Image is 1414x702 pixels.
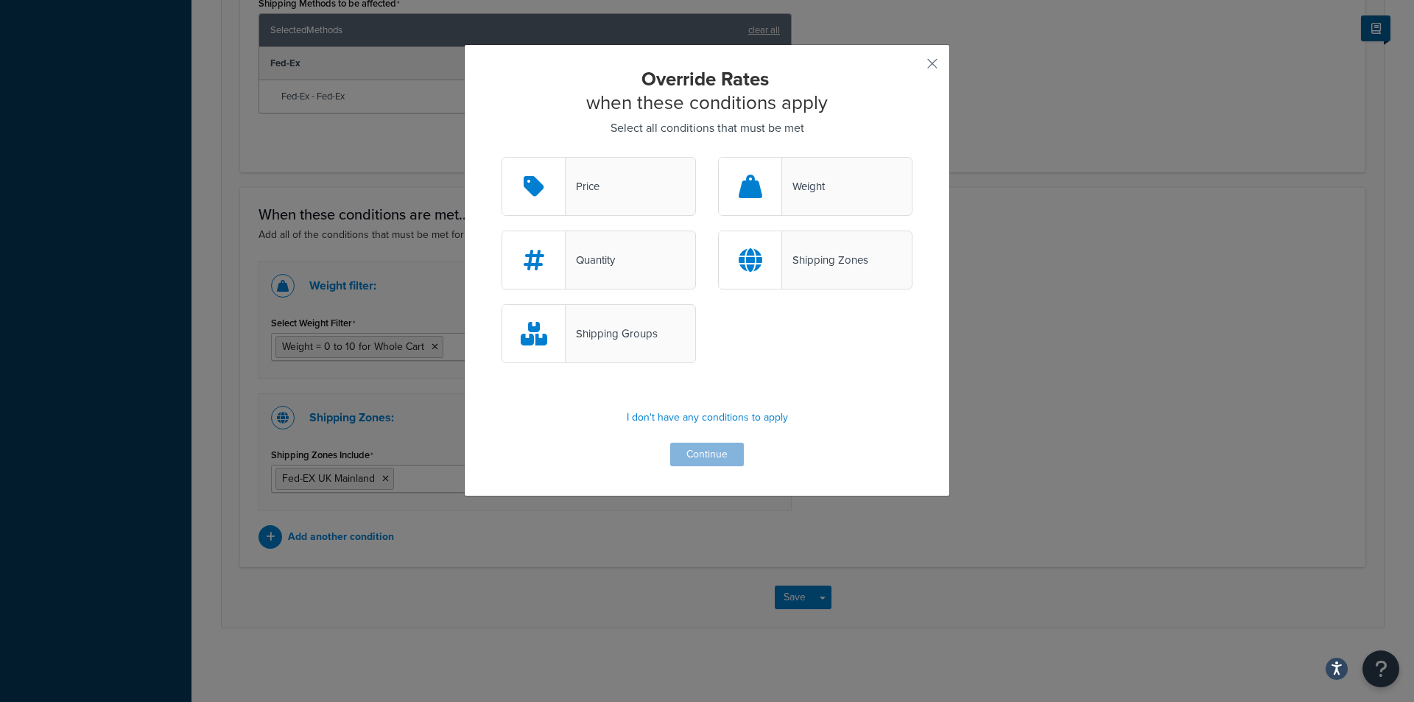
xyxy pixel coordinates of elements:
p: I don't have any conditions to apply [502,407,912,428]
div: Shipping Groups [566,323,658,344]
div: Shipping Zones [782,250,868,270]
p: Select all conditions that must be met [502,118,912,138]
strong: Override Rates [641,65,769,93]
div: Price [566,176,599,197]
div: Quantity [566,250,615,270]
div: Weight [782,176,825,197]
h2: when these conditions apply [502,67,912,114]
